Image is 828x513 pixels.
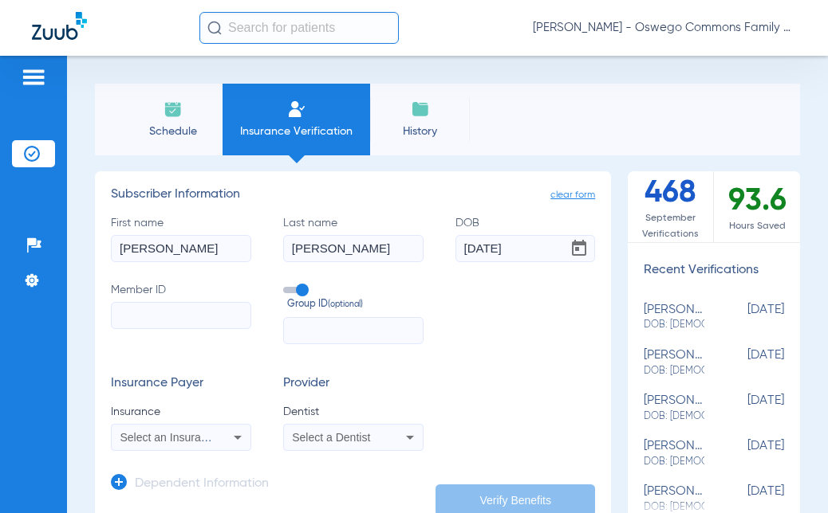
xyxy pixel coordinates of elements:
span: Hours Saved [714,218,800,234]
label: DOB [455,215,596,262]
span: [DATE] [704,439,784,468]
span: Insurance Verification [235,123,358,139]
div: [PERSON_NAME] [644,439,704,468]
span: Insurance [111,404,251,420]
label: First name [111,215,251,262]
span: History [382,123,458,139]
img: Zuub Logo [32,12,87,40]
div: 93.6 [714,171,800,242]
span: [DATE] [704,394,784,423]
input: Last name [283,235,424,262]
h3: Dependent Information [135,476,269,492]
div: [PERSON_NAME] [644,394,704,423]
span: [PERSON_NAME] - Oswego Commons Family Dental [533,20,796,36]
img: hamburger-icon [21,68,46,87]
h3: Subscriber Information [111,187,595,203]
h3: Insurance Payer [111,376,251,392]
span: Select an Insurance [120,431,219,444]
span: DOB: [DEMOGRAPHIC_DATA] [644,364,704,378]
span: Dentist [283,404,424,420]
label: Last name [283,215,424,262]
input: Search for patients [199,12,399,44]
span: DOB: [DEMOGRAPHIC_DATA] [644,455,704,469]
img: History [411,100,430,119]
div: [PERSON_NAME] [644,348,704,378]
span: clear form [550,187,595,203]
small: (optional) [328,298,363,312]
img: Manual Insurance Verification [287,100,306,119]
span: [DATE] [704,303,784,332]
input: First name [111,235,251,262]
h3: Provider [283,376,424,392]
span: Group ID [287,298,424,312]
span: [DATE] [704,348,784,378]
input: Member ID [111,302,251,329]
div: 468 [628,171,714,242]
img: Schedule [164,100,183,119]
input: DOBOpen calendar [455,235,596,262]
span: September Verifications [628,210,713,242]
h3: Recent Verifications [628,263,800,279]
button: Open calendar [563,233,595,264]
label: Member ID [111,282,251,344]
span: Select a Dentist [292,431,370,444]
span: Schedule [135,123,211,139]
img: Search Icon [207,21,222,35]
span: DOB: [DEMOGRAPHIC_DATA] [644,318,704,332]
span: DOB: [DEMOGRAPHIC_DATA] [644,409,704,424]
div: [PERSON_NAME] [644,303,704,332]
